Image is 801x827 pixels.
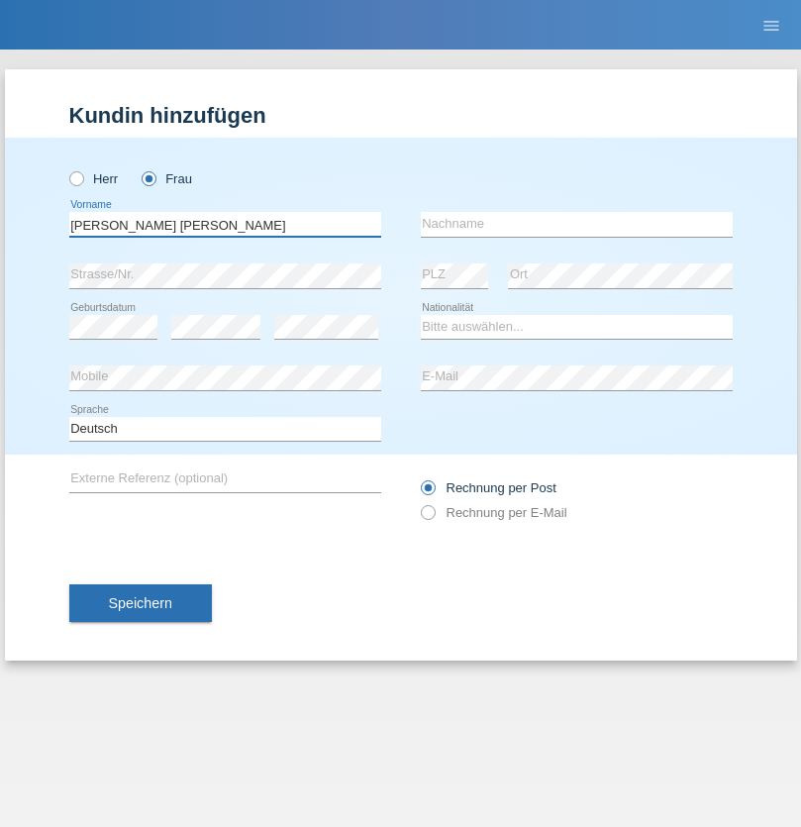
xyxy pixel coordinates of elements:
[751,19,791,31] a: menu
[69,171,82,184] input: Herr
[421,480,434,505] input: Rechnung per Post
[69,171,119,186] label: Herr
[69,584,212,622] button: Speichern
[142,171,192,186] label: Frau
[421,505,567,520] label: Rechnung per E-Mail
[109,595,172,611] span: Speichern
[421,505,434,530] input: Rechnung per E-Mail
[142,171,154,184] input: Frau
[761,16,781,36] i: menu
[69,103,733,128] h1: Kundin hinzufügen
[421,480,556,495] label: Rechnung per Post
